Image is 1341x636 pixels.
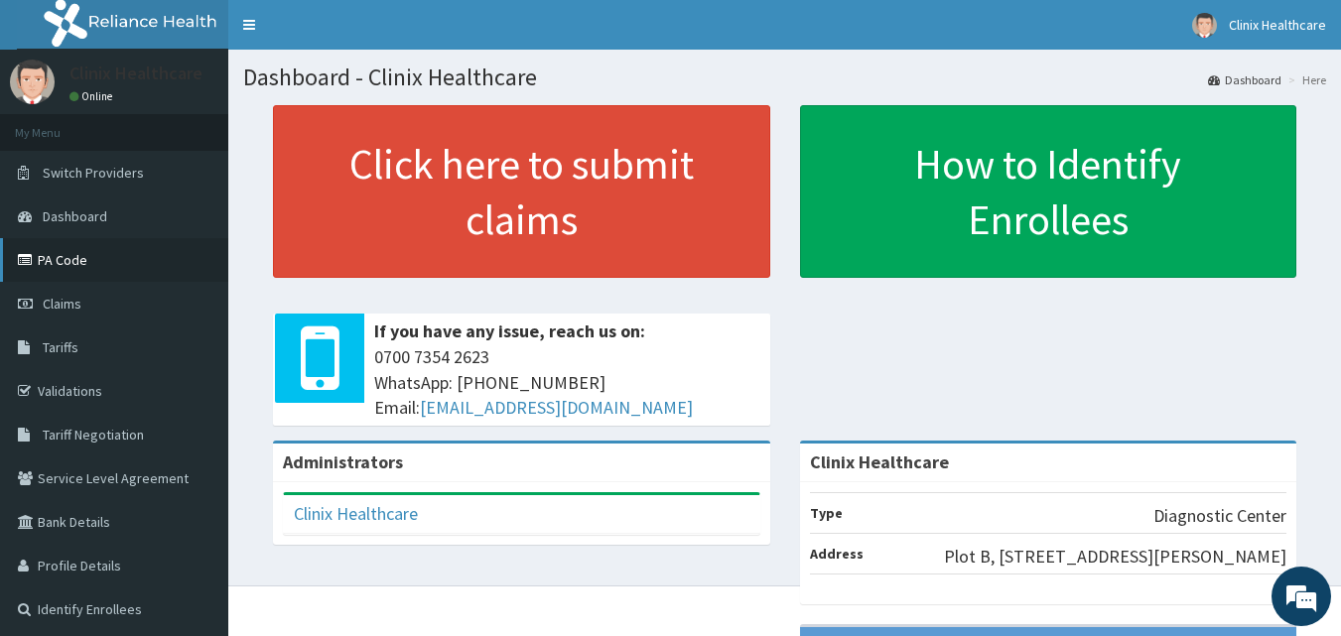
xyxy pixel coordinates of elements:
a: [EMAIL_ADDRESS][DOMAIN_NAME] [420,396,693,419]
span: Switch Providers [43,164,144,182]
span: 0700 7354 2623 WhatsApp: [PHONE_NUMBER] Email: [374,344,760,421]
p: Clinix Healthcare [69,64,202,82]
span: Claims [43,295,81,313]
b: Type [810,504,843,522]
img: User Image [10,60,55,104]
span: Clinix Healthcare [1229,16,1326,34]
strong: Clinix Healthcare [810,450,949,473]
a: Online [69,89,117,103]
img: User Image [1192,13,1217,38]
b: If you have any issue, reach us on: [374,319,645,342]
span: Dashboard [43,207,107,225]
a: Click here to submit claims [273,105,770,278]
p: Diagnostic Center [1153,503,1286,529]
span: Tariff Negotiation [43,426,144,444]
a: How to Identify Enrollees [800,105,1297,278]
a: Dashboard [1208,71,1281,88]
a: Clinix Healthcare [294,502,418,525]
h1: Dashboard - Clinix Healthcare [243,64,1326,90]
b: Administrators [283,450,403,473]
span: Tariffs [43,338,78,356]
li: Here [1283,71,1326,88]
b: Address [810,545,864,563]
p: Plot B, [STREET_ADDRESS][PERSON_NAME] [944,544,1286,570]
